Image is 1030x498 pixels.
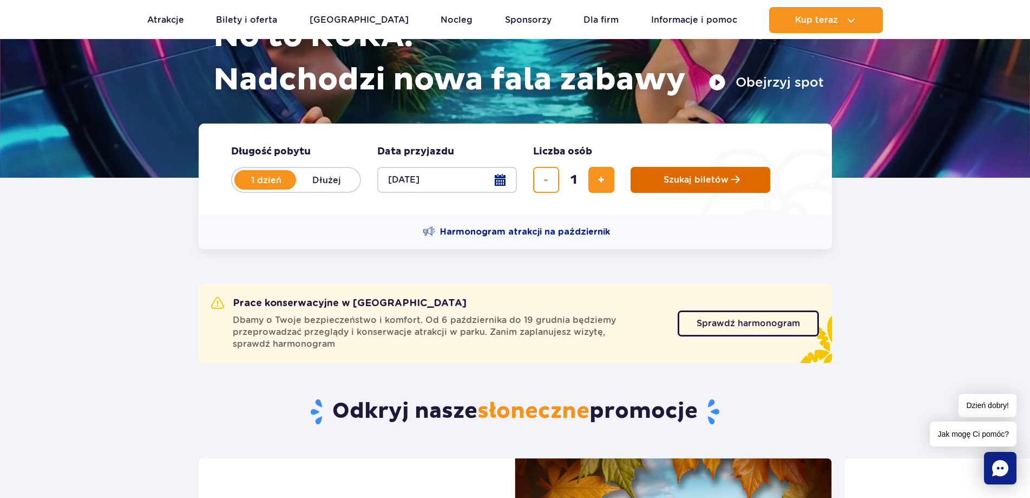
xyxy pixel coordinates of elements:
button: usuń bilet [533,167,559,193]
a: [GEOGRAPHIC_DATA] [310,7,409,33]
a: Sponsorzy [505,7,552,33]
span: Sprawdź harmonogram [697,319,800,328]
span: Dbamy o Twoje bezpieczeństwo i komfort. Od 6 października do 19 grudnia będziemy przeprowadzać pr... [233,314,665,350]
span: Data przyjazdu [377,145,454,158]
form: Planowanie wizyty w Park of Poland [199,124,832,215]
button: Kup teraz [769,7,883,33]
a: Dla firm [583,7,619,33]
a: Informacje i pomoc [651,7,737,33]
h2: Prace konserwacyjne w [GEOGRAPHIC_DATA] [211,297,467,310]
span: Szukaj biletów [664,175,729,185]
a: Nocleg [441,7,473,33]
span: Kup teraz [795,15,838,25]
span: Jak mogę Ci pomóc? [930,422,1016,447]
a: Sprawdź harmonogram [678,311,819,337]
h1: No to RURA! Nadchodzi nowa fala zabawy [213,15,824,102]
h2: Odkryj nasze promocje [198,398,832,426]
a: Atrakcje [147,7,184,33]
a: Harmonogram atrakcji na październik [423,225,610,238]
span: Długość pobytu [231,145,311,158]
label: Dłużej [296,169,358,191]
span: Liczba osób [533,145,592,158]
button: dodaj bilet [588,167,614,193]
button: Obejrzyj spot [708,74,824,91]
span: Harmonogram atrakcji na październik [440,226,610,238]
input: liczba biletów [561,167,587,193]
button: [DATE] [377,167,517,193]
div: Chat [984,452,1016,484]
button: Szukaj biletów [631,167,770,193]
label: 1 dzień [235,169,297,191]
span: Dzień dobry! [959,394,1016,417]
a: Bilety i oferta [216,7,277,33]
span: słoneczne [477,398,589,425]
